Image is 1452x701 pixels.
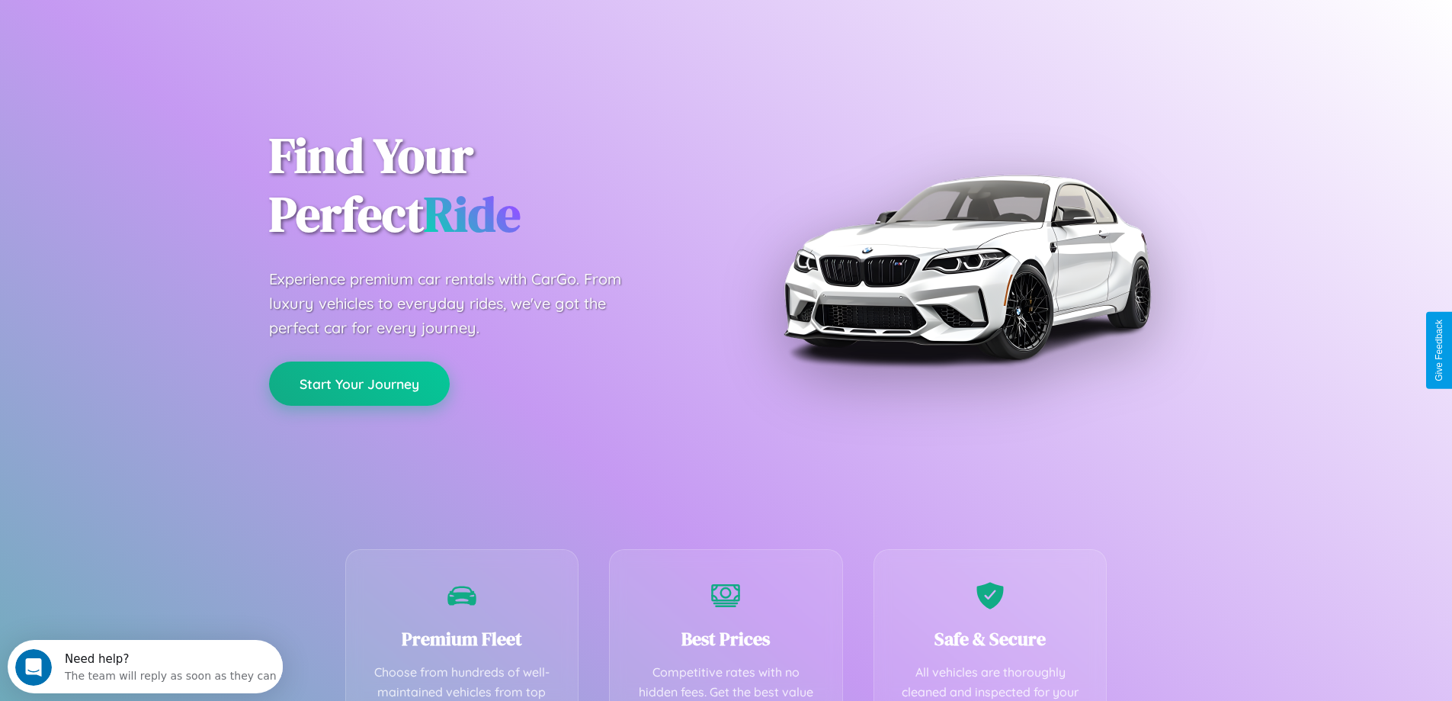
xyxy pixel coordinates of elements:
p: Experience premium car rentals with CarGo. From luxury vehicles to everyday rides, we've got the ... [269,267,650,340]
h1: Find Your Perfect [269,127,704,244]
span: Ride [424,181,521,247]
h3: Best Prices [633,626,819,651]
div: Give Feedback [1434,320,1444,381]
div: Need help? [57,13,269,25]
img: Premium BMW car rental vehicle [776,76,1157,458]
iframe: Intercom live chat [15,649,52,686]
iframe: Intercom live chat discovery launcher [8,640,283,693]
div: Open Intercom Messenger [6,6,284,48]
div: The team will reply as soon as they can [57,25,269,41]
h3: Safe & Secure [897,626,1084,651]
button: Start Your Journey [269,362,450,406]
h3: Premium Fleet [369,626,556,651]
